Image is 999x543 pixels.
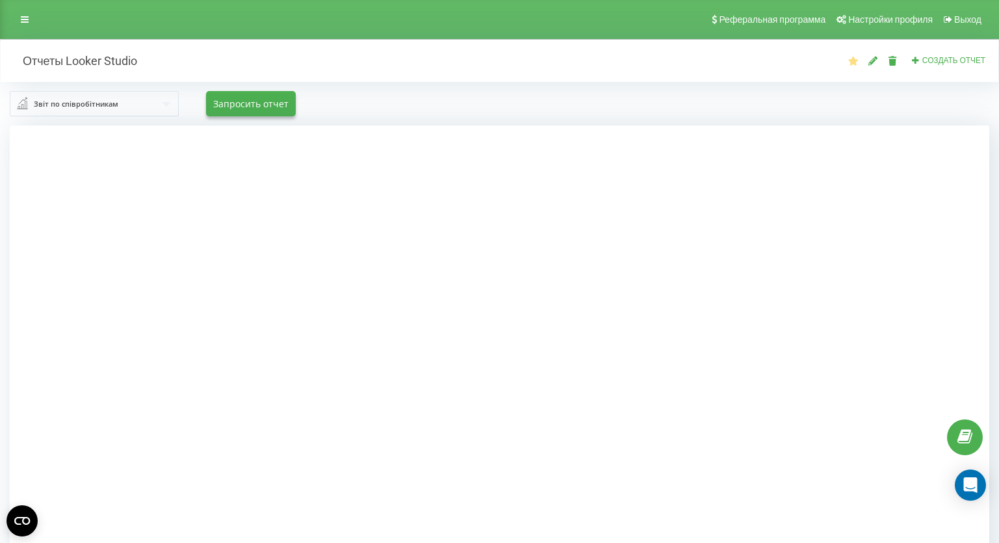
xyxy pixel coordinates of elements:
[10,53,137,68] h2: Отчеты Looker Studio
[34,97,118,111] div: Звіт по співробітникам
[955,470,986,501] div: Open Intercom Messenger
[922,56,985,65] span: Создать отчет
[954,14,981,25] span: Выход
[719,14,825,25] span: Реферальная программа
[848,14,933,25] span: Настройки профиля
[6,505,38,536] button: Open CMP widget
[911,56,920,64] i: Создать отчет
[887,56,898,65] i: Удалить отчет
[848,56,859,65] i: Отчет по умолчанию. Всегда загружать этот отчет первым при открытии Аналитики.
[868,56,879,65] i: Редактировать отчет
[206,91,296,116] button: Запросить отчет
[907,55,989,66] button: Создать отчет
